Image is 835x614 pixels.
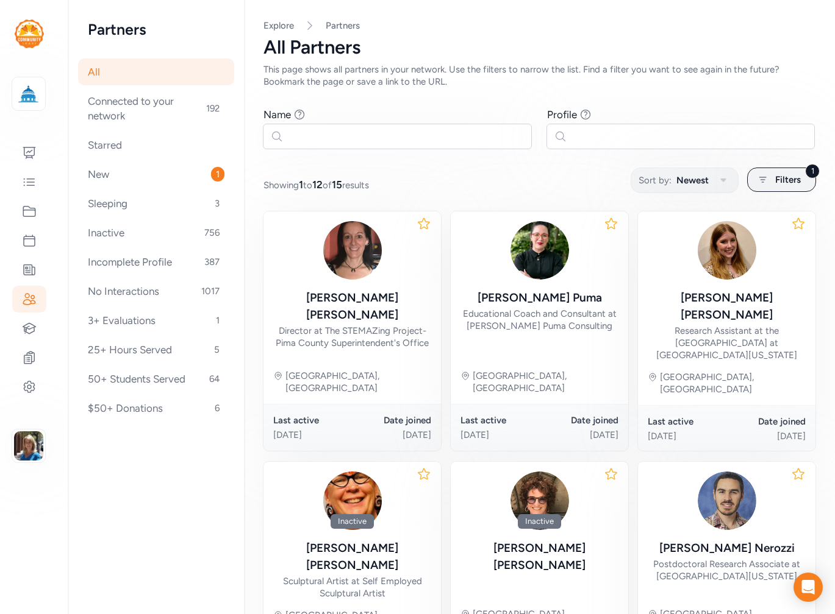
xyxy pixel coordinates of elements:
span: 5 [209,342,224,357]
div: Director at The STEMAZing Project- Pima County Superintendent's Office [273,325,431,349]
span: 3 [210,196,224,211]
span: 1 [211,313,224,328]
div: Date joined [540,414,619,426]
div: Inactive [518,514,561,529]
div: No Interactions [78,278,234,305]
button: Sort by:Newest [631,168,739,193]
div: Incomplete Profile [78,249,234,275]
div: Last active [273,414,353,426]
div: 1 [805,164,820,178]
div: [DATE] [648,430,727,442]
div: Inactive [78,219,234,246]
div: [DATE] [273,429,353,441]
div: [DATE] [540,429,619,441]
div: [GEOGRAPHIC_DATA], [GEOGRAPHIC_DATA] [660,371,806,395]
img: aYEEGmXRMaVwGnF6Tgfp [511,221,569,280]
span: 756 [199,225,224,240]
div: Open Intercom Messenger [794,573,823,602]
span: 1 [211,167,224,182]
div: Date joined [727,415,806,428]
div: Name [263,107,291,122]
div: Profile [547,107,577,122]
div: [PERSON_NAME] [PERSON_NAME] [461,540,618,574]
span: Sort by: [639,173,672,188]
span: 1 [299,178,303,191]
img: fTmKo6mPQ5K3uPy7Xfry [698,221,756,280]
div: [PERSON_NAME] [PERSON_NAME] [273,540,431,574]
div: 25+ Hours Served [78,336,234,363]
span: 15 [332,178,342,191]
div: Postdoctoral Research Associate at [GEOGRAPHIC_DATA][US_STATE] [648,558,806,582]
div: Connected to your network [78,88,234,129]
div: Research Assistant at the [GEOGRAPHIC_DATA] at [GEOGRAPHIC_DATA][US_STATE] [648,325,806,361]
div: Date joined [353,414,432,426]
div: [PERSON_NAME] [PERSON_NAME] [648,289,806,323]
span: 12 [312,178,323,191]
span: 6 [210,401,224,415]
div: All Partners [263,37,815,58]
span: Showing to of results [263,177,369,192]
a: Partners [326,19,360,32]
div: [GEOGRAPHIC_DATA], [GEOGRAPHIC_DATA] [473,370,618,394]
nav: Breadcrumb [263,19,815,32]
div: 3+ Evaluations [78,307,234,334]
div: [DATE] [353,429,432,441]
div: Educational Coach and Consultant at [PERSON_NAME] Puma Consulting [461,308,618,332]
img: pfsrCIYrRuaIe7FrCQY9 [323,221,382,280]
div: [DATE] [461,429,540,441]
span: 64 [204,372,224,386]
span: Newest [676,173,709,188]
img: 1DF5aRR4QZyJ57lzQhsf [323,471,382,530]
img: logo [15,80,42,107]
a: Explore [263,20,294,31]
div: [PERSON_NAME] Puma [478,289,602,306]
div: Sculptural Artist at Self Employed Sculptural Artist [273,575,431,599]
div: This page shows all partners in your network. Use the filters to narrow the list. Find a filter y... [263,63,810,88]
span: 387 [199,255,224,269]
span: 1017 [196,284,224,298]
div: $50+ Donations [78,395,234,422]
div: [GEOGRAPHIC_DATA], [GEOGRAPHIC_DATA] [285,370,431,394]
div: Last active [461,414,540,426]
div: 50+ Students Served [78,365,234,392]
div: Sleeping [78,190,234,217]
div: New [78,161,234,188]
div: Last active [648,415,727,428]
div: Starred [78,132,234,158]
span: Filters [775,172,801,187]
h2: Partners [88,19,224,39]
span: 192 [201,101,224,116]
img: POmvxB1cQziInquUZDB6 [698,471,756,530]
img: logo [15,19,44,48]
div: [PERSON_NAME] [PERSON_NAME] [273,289,431,323]
div: [PERSON_NAME] Nerozzi [659,540,795,557]
div: All [78,58,234,85]
img: 6YJkfCXcSluardlBpG2Z [511,471,569,530]
div: Inactive [331,514,374,529]
div: [DATE] [727,430,806,442]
